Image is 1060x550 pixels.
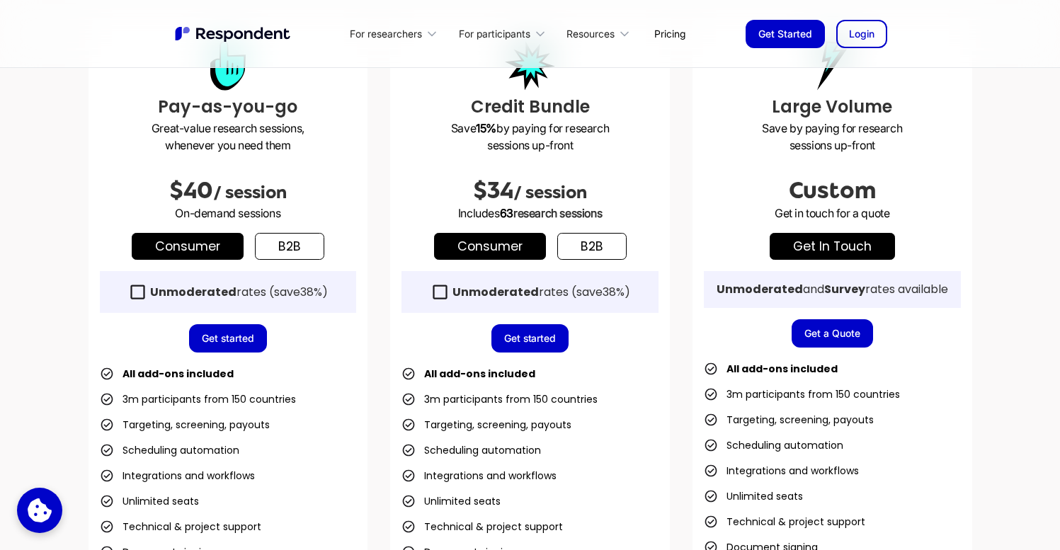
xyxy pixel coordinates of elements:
p: Save by paying for research sessions up-front [704,120,961,154]
span: / session [513,183,587,202]
li: Technical & project support [100,517,261,537]
li: Technical & project support [401,517,563,537]
li: Targeting, screening, payouts [100,415,270,435]
div: For researchers [350,27,422,41]
div: and rates available [717,282,948,297]
li: Targeting, screening, payouts [704,410,874,430]
a: Pricing [643,17,697,50]
strong: 15% [476,121,496,135]
div: For participants [450,17,558,50]
li: Unlimited seats [100,491,199,511]
a: Get a Quote [792,319,873,348]
strong: Survey [824,281,865,297]
div: Resources [559,17,643,50]
img: Untitled UI logotext [173,25,294,43]
span: / session [213,183,287,202]
div: For participants [459,27,530,41]
h3: Credit Bundle [401,94,659,120]
span: Custom [789,178,876,203]
span: research sessions [513,206,602,220]
strong: All add-ons included [424,367,535,381]
strong: Unmoderated [452,284,539,300]
p: Save by paying for research sessions up-front [401,120,659,154]
li: Technical & project support [704,512,865,532]
a: b2b [255,233,324,260]
li: 3m participants from 150 countries [401,389,598,409]
li: Scheduling automation [100,440,239,460]
li: 3m participants from 150 countries [100,389,296,409]
li: Scheduling automation [401,440,541,460]
span: $34 [473,178,513,203]
a: Get Started [746,20,825,48]
strong: Unmoderated [150,284,236,300]
span: $40 [169,178,213,203]
a: Consumer [434,233,546,260]
strong: Unmoderated [717,281,803,297]
a: Get started [189,324,267,353]
a: b2b [557,233,627,260]
li: Unlimited seats [704,486,803,506]
li: Integrations and workflows [401,466,557,486]
li: Scheduling automation [704,435,843,455]
p: Includes [401,205,659,222]
li: Unlimited seats [401,491,501,511]
h3: Large Volume [704,94,961,120]
p: On-demand sessions [100,205,357,222]
div: rates (save ) [150,285,328,299]
span: 38% [603,284,625,300]
h3: Pay-as-you-go [100,94,357,120]
div: rates (save ) [452,285,630,299]
strong: All add-ons included [726,362,838,376]
li: 3m participants from 150 countries [704,384,900,404]
p: Get in touch for a quote [704,205,961,222]
span: 63 [500,206,513,220]
li: Integrations and workflows [704,461,859,481]
div: For researchers [342,17,450,50]
strong: All add-ons included [122,367,234,381]
span: 38% [300,284,322,300]
p: Great-value research sessions, whenever you need them [100,120,357,154]
div: Resources [566,27,615,41]
a: get in touch [770,233,895,260]
a: Consumer [132,233,244,260]
li: Integrations and workflows [100,466,255,486]
li: Targeting, screening, payouts [401,415,571,435]
a: Get started [491,324,569,353]
a: Login [836,20,887,48]
a: home [173,25,294,43]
